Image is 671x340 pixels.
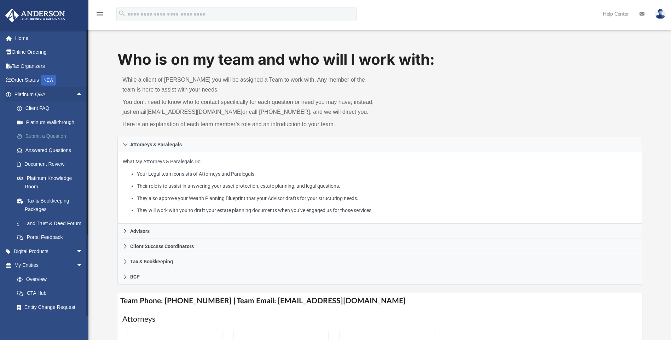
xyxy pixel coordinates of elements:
[10,115,94,129] a: Platinum Walkthrough
[10,300,94,314] a: Entity Change Request
[5,45,94,59] a: Online Ordering
[10,194,94,216] a: Tax & Bookkeeping Packages
[130,142,182,147] span: Attorneys & Paralegals
[10,230,94,245] a: Portal Feedback
[117,49,642,70] h1: Who is on my team and who will I work with:
[655,9,666,19] img: User Pic
[5,73,94,88] a: Order StatusNEW
[10,216,94,230] a: Land Trust & Deed Forum
[117,239,642,254] a: Client Success Coordinators
[5,244,94,258] a: Digital Productsarrow_drop_down
[10,171,94,194] a: Platinum Knowledge Room
[5,59,94,73] a: Tax Organizers
[10,129,94,143] a: Submit a Question
[122,97,375,117] p: You don’t need to know who to contact specifically for each question or need you may have; instea...
[76,87,90,102] span: arrow_drop_up
[123,157,636,215] p: What My Attorneys & Paralegals Do:
[130,274,140,279] span: BCP
[117,293,642,309] h4: Team Phone: [PHONE_NUMBER] | Team Email: [EMAIL_ADDRESS][DOMAIN_NAME]
[122,314,637,324] h1: Attorneys
[146,109,242,115] a: [EMAIL_ADDRESS][DOMAIN_NAME]
[96,13,104,18] a: menu
[10,101,94,116] a: Client FAQ
[137,194,637,203] li: They also approve your Wealth Planning Blueprint that your Advisor drafts for your structuring ne...
[117,224,642,239] a: Advisors
[117,269,642,285] a: BCP
[137,206,637,215] li: They will work with you to draft your estate planning documents when you’ve engaged us for those ...
[122,119,375,129] p: Here is an explanation of each team member’s role and an introduction to your team.
[5,87,94,101] a: Platinum Q&Aarrow_drop_up
[130,259,173,264] span: Tax & Bookkeeping
[137,170,637,178] li: Your Legal team consists of Attorneys and Paralegals.
[76,244,90,259] span: arrow_drop_down
[117,254,642,269] a: Tax & Bookkeeping
[76,258,90,273] span: arrow_drop_down
[10,286,94,300] a: CTA Hub
[10,272,94,286] a: Overview
[118,10,126,17] i: search
[137,182,637,190] li: Their role is to assist in answering your asset protection, estate planning, and legal questions.
[96,10,104,18] i: menu
[3,8,67,22] img: Anderson Advisors Platinum Portal
[10,143,94,157] a: Answered Questions
[41,75,56,86] div: NEW
[130,244,194,249] span: Client Success Coordinators
[5,31,94,45] a: Home
[117,152,642,224] div: Attorneys & Paralegals
[117,137,642,152] a: Attorneys & Paralegals
[122,75,375,95] p: While a client of [PERSON_NAME] you will be assigned a Team to work with. Any member of the team ...
[10,314,94,328] a: Binder Walkthrough
[130,229,150,234] span: Advisors
[10,157,94,171] a: Document Review
[5,258,94,272] a: My Entitiesarrow_drop_down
